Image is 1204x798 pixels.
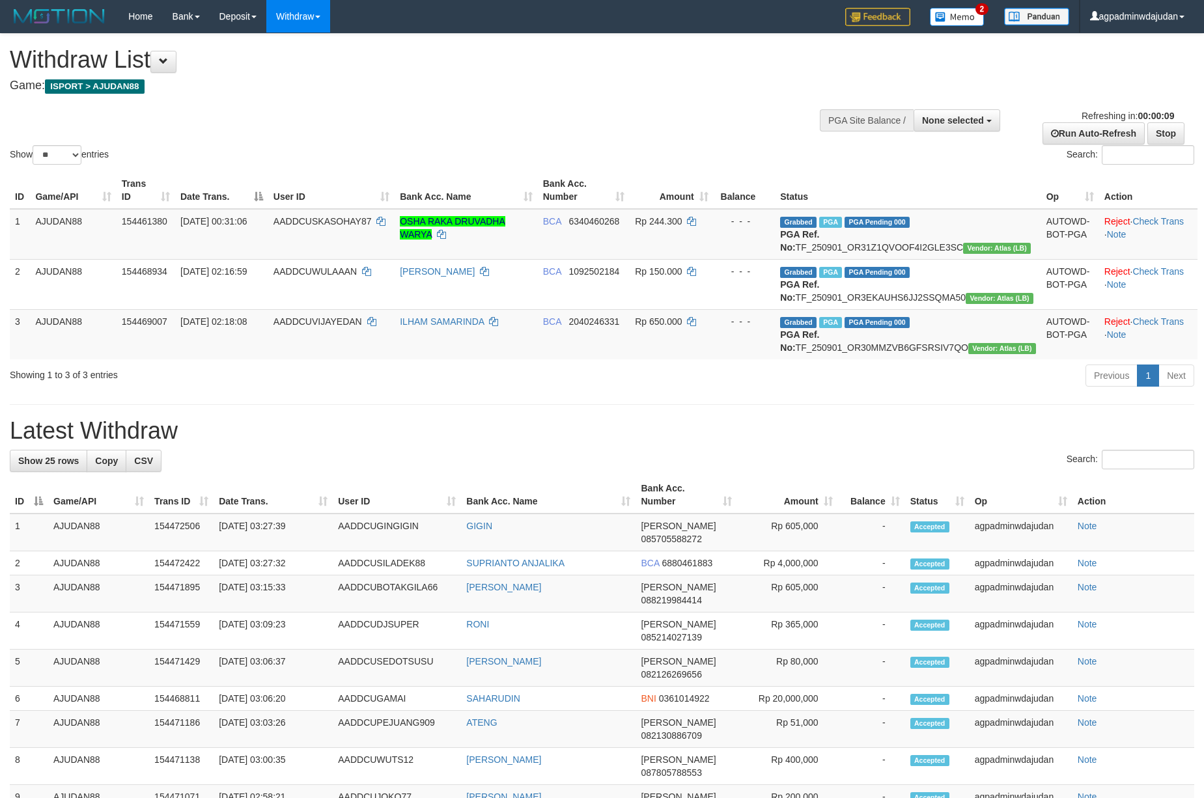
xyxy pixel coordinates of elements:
td: agpadminwdajudan [970,551,1072,575]
th: Bank Acc. Name: activate to sort column ascending [461,476,636,514]
th: Status: activate to sort column ascending [905,476,970,514]
span: Accepted [910,583,949,594]
td: Rp 4,000,000 [737,551,838,575]
strong: 00:00:09 [1138,111,1174,121]
td: 4 [10,612,48,650]
span: [PERSON_NAME] [641,582,716,592]
td: 2 [10,259,30,309]
td: AJUDAN88 [48,612,149,650]
td: 154472422 [149,551,214,575]
th: Trans ID: activate to sort column ascending [149,476,214,514]
b: PGA Ref. No: [780,329,819,353]
td: AADDCUDJSUPER [333,612,461,650]
a: Reject [1104,216,1130,227]
td: [DATE] 03:09:23 [214,612,333,650]
td: [DATE] 03:03:26 [214,711,333,748]
td: AJUDAN88 [48,551,149,575]
a: Run Auto-Refresh [1043,122,1145,144]
span: Rp 650.000 [635,316,682,327]
td: [DATE] 03:27:39 [214,514,333,551]
span: Vendor URL: https://dashboard.q2checkout.com/secure [963,243,1031,254]
td: AADDCUBOTAKGILA66 [333,575,461,612]
td: AADDCUPEJUANG909 [333,711,461,748]
span: PGA Pending [845,217,910,228]
span: Accepted [910,657,949,668]
span: [DATE] 02:18:08 [180,316,247,327]
th: Date Trans.: activate to sort column descending [175,172,268,209]
a: [PERSON_NAME] [466,582,541,592]
th: Amount: activate to sort column ascending [630,172,713,209]
th: Game/API: activate to sort column ascending [30,172,116,209]
div: - - - [719,265,770,278]
img: Feedback.jpg [845,8,910,26]
td: - [838,514,905,551]
td: AUTOWD-BOT-PGA [1041,209,1099,260]
a: Note [1107,279,1127,290]
a: Note [1078,558,1097,568]
span: 154468934 [122,266,167,277]
div: Showing 1 to 3 of 3 entries [10,363,492,381]
a: GIGIN [466,521,492,531]
td: 1 [10,514,48,551]
a: Previous [1085,365,1138,387]
img: panduan.png [1004,8,1069,25]
span: [DATE] 02:16:59 [180,266,247,277]
span: Marked by agpadminwdajudan [819,317,842,328]
td: · · [1099,259,1197,309]
input: Search: [1102,145,1194,165]
a: [PERSON_NAME] [466,754,541,765]
a: Stop [1147,122,1184,144]
select: Showentries [33,145,81,165]
input: Search: [1102,450,1194,469]
span: Refreshing in: [1082,111,1174,121]
td: TF_250901_OR31Z1QVOOF4I2GLE3SC [775,209,1041,260]
span: PGA Pending [845,267,910,278]
span: BNI [641,693,656,704]
td: 154471559 [149,612,214,650]
td: Rp 51,000 [737,711,838,748]
span: Copy 087805788553 to clipboard [641,767,701,778]
a: Note [1107,229,1127,240]
img: Button%20Memo.svg [930,8,985,26]
td: 154472506 [149,514,214,551]
td: AJUDAN88 [48,687,149,711]
span: BCA [641,558,659,568]
img: MOTION_logo.png [10,7,109,26]
span: CSV [134,456,153,466]
th: User ID: activate to sort column ascending [333,476,461,514]
span: Vendor URL: https://dashboard.q2checkout.com/secure [968,343,1036,354]
a: Check Trans [1132,316,1184,327]
td: Rp 605,000 [737,575,838,612]
td: 5 [10,650,48,687]
td: - [838,612,905,650]
span: BCA [543,216,561,227]
span: [PERSON_NAME] [641,754,716,765]
td: AJUDAN88 [30,259,116,309]
span: Copy 1092502184 to clipboard [568,266,619,277]
td: agpadminwdajudan [970,748,1072,785]
th: Op: activate to sort column ascending [1041,172,1099,209]
a: SAHARUDIN [466,693,520,704]
button: None selected [914,109,1000,131]
td: AJUDAN88 [48,514,149,551]
th: ID [10,172,30,209]
td: · · [1099,309,1197,359]
td: agpadminwdajudan [970,575,1072,612]
span: Marked by agpadminwdajudan [819,217,842,228]
td: Rp 365,000 [737,612,838,650]
a: Note [1078,717,1097,728]
label: Show entries [10,145,109,165]
td: Rp 80,000 [737,650,838,687]
th: ID: activate to sort column descending [10,476,48,514]
th: Date Trans.: activate to sort column ascending [214,476,333,514]
span: Rp 150.000 [635,266,682,277]
td: - [838,748,905,785]
span: BCA [543,316,561,327]
a: Reject [1104,266,1130,277]
td: agpadminwdajudan [970,711,1072,748]
th: Balance: activate to sort column ascending [838,476,905,514]
span: PGA Pending [845,317,910,328]
td: 1 [10,209,30,260]
th: Bank Acc. Number: activate to sort column ascending [538,172,630,209]
span: Copy 088219984414 to clipboard [641,595,701,605]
